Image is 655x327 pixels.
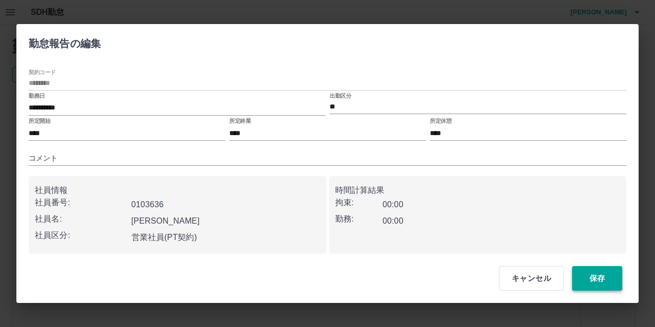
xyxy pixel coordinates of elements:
p: 社員名: [35,213,127,225]
b: 00:00 [382,216,403,225]
p: 時間計算結果 [335,184,621,197]
p: 勤務: [335,213,383,225]
p: 社員情報 [35,184,320,197]
label: 出勤区分 [330,92,351,99]
label: 所定休憩 [430,117,451,125]
label: 所定開始 [29,117,50,125]
button: 保存 [572,266,622,291]
p: 拘束: [335,197,383,209]
b: 0103636 [132,200,164,209]
label: 勤務日 [29,92,45,99]
label: 所定終業 [229,117,251,125]
label: 契約コード [29,68,56,76]
button: キャンセル [499,266,564,291]
h2: 勤怠報告の編集 [16,24,113,59]
b: 営業社員(PT契約) [132,233,198,242]
p: 社員番号: [35,197,127,209]
b: [PERSON_NAME] [132,216,200,225]
b: 00:00 [382,200,403,209]
p: 社員区分: [35,229,127,242]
